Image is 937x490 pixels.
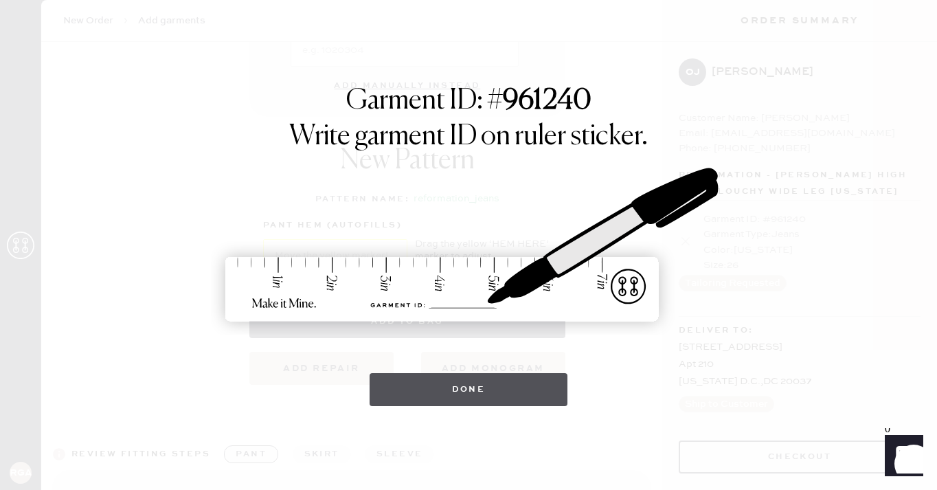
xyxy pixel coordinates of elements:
strong: 961240 [503,87,591,115]
h1: Write garment ID on ruler sticker. [289,120,648,153]
iframe: Front Chat [872,428,931,487]
h1: Garment ID: # [346,85,591,120]
img: ruler-sticker-sharpie.svg [211,133,726,359]
button: Done [370,373,568,406]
